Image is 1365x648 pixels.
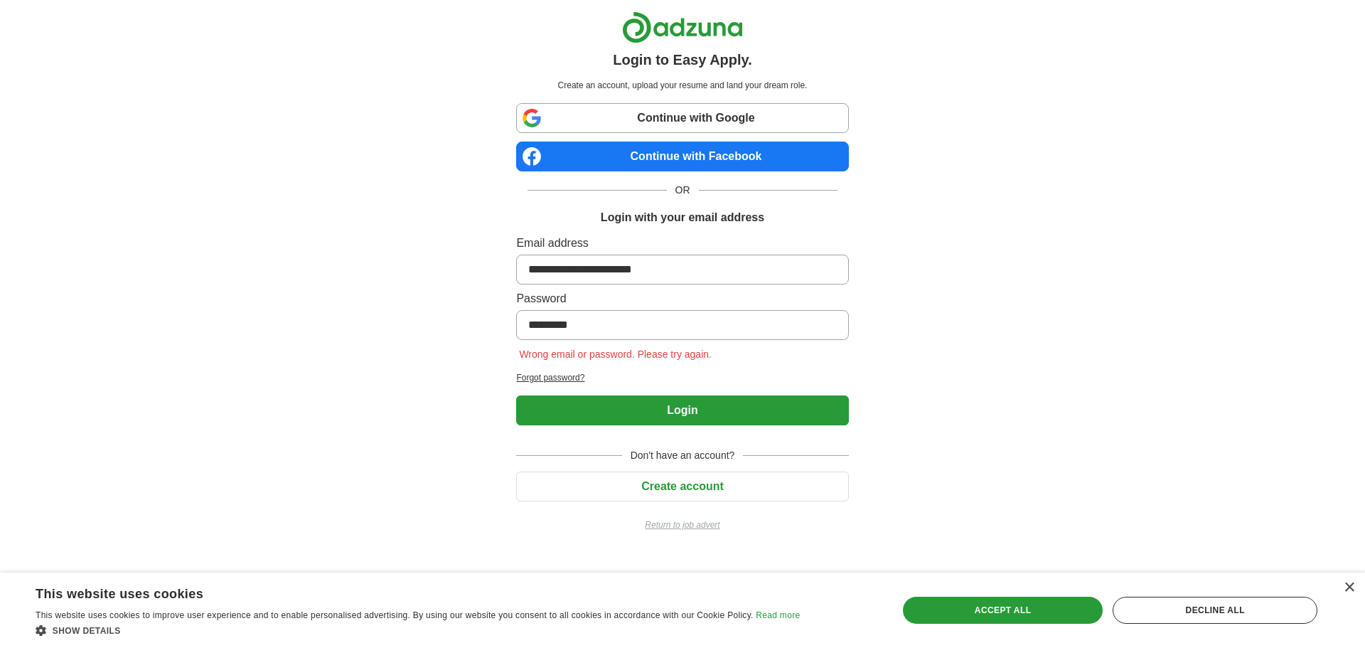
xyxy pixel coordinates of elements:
[903,597,1103,624] div: Accept all
[667,183,699,198] span: OR
[53,626,121,636] span: Show details
[516,395,848,425] button: Login
[516,371,848,384] a: Forgot password?
[756,610,800,620] a: Read more, opens a new window
[1344,583,1354,593] div: Close
[516,349,714,360] span: Wrong email or password. Please try again.
[1113,597,1317,624] div: Decline all
[516,142,848,171] a: Continue with Facebook
[516,103,848,133] a: Continue with Google
[516,480,848,492] a: Create account
[516,519,848,531] a: Return to job advert
[516,290,848,307] label: Password
[622,448,744,463] span: Don't have an account?
[516,235,848,252] label: Email address
[601,209,764,226] h1: Login with your email address
[36,581,764,602] div: This website uses cookies
[613,49,752,70] h1: Login to Easy Apply.
[622,11,743,43] img: Adzuna logo
[36,623,800,637] div: Show details
[36,610,754,620] span: This website uses cookies to improve user experience and to enable personalised advertising. By u...
[519,79,845,92] p: Create an account, upload your resume and land your dream role.
[516,472,848,501] button: Create account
